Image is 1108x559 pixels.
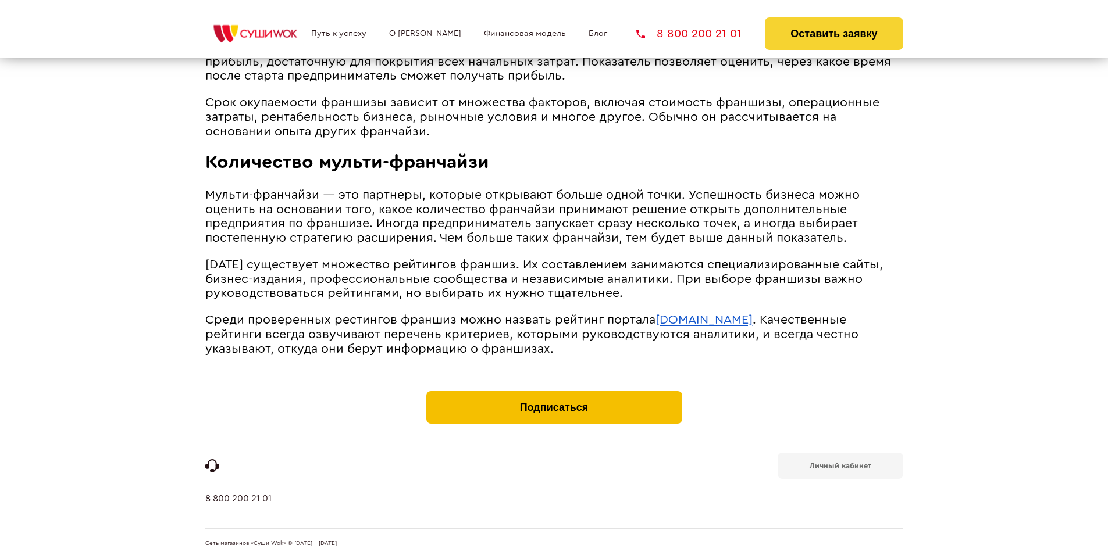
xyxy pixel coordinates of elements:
span: Сеть магазинов «Суши Wok» © [DATE] - [DATE] [205,540,337,547]
span: Среди проверенных рестингов франшиз можно назвать рейтинг портала [205,314,655,326]
a: О [PERSON_NAME] [389,29,461,38]
a: Путь к успеху [311,29,366,38]
button: Подписаться [426,391,682,424]
a: Финансовая модель [484,29,566,38]
a: Личный кабинет [778,453,903,479]
span: 8 800 200 21 01 [657,28,742,40]
span: [DATE] существует множество рейтингов франшиз. Их составлением занимаются специализированные сайт... [205,259,883,299]
b: Личный кабинет [810,462,871,470]
a: Блог [589,29,607,38]
span: Срок окупаемости франшизы зависит от множества факторов, включая стоимость франшизы, операционные... [205,96,879,137]
a: [DOMAIN_NAME] [655,314,753,326]
span: Количество мульти-франчайзи [205,153,489,171]
span: Это период, в течение которого вложенные деньги на приобретение и запуск франшизы начинают принос... [205,41,891,82]
a: 8 800 200 21 01 [205,493,272,528]
span: Мульти-франчайзи ― это партнеры, которые открывают больше одной точки. Успешность бизнеса можно о... [205,189,860,244]
span: . Качественные рейтинги всегда озвучивают перечень критериев, которыми руководствуются аналитики,... [205,314,858,354]
a: 8 800 200 21 01 [636,28,742,40]
button: Оставить заявку [765,17,903,50]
